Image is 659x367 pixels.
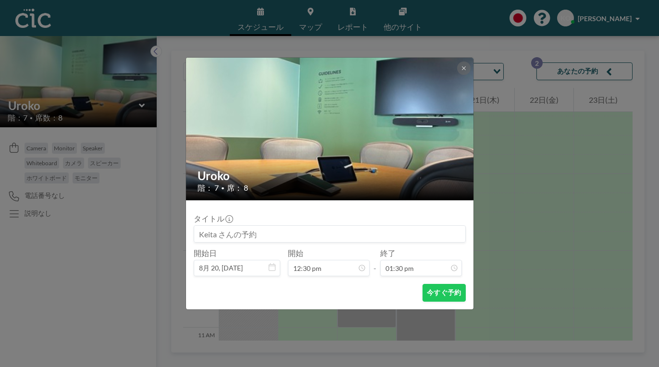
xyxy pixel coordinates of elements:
[198,169,463,183] h2: Uroko
[221,184,224,192] span: •
[373,252,376,273] span: -
[288,248,303,258] label: 開始
[194,248,217,258] label: 開始日
[423,284,465,302] button: 今すぐ予約
[194,214,232,223] label: タイトル
[227,183,248,193] span: 席： 8
[198,183,219,193] span: 階： 7
[194,226,465,242] input: Keita さんの予約
[380,248,396,258] label: 終了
